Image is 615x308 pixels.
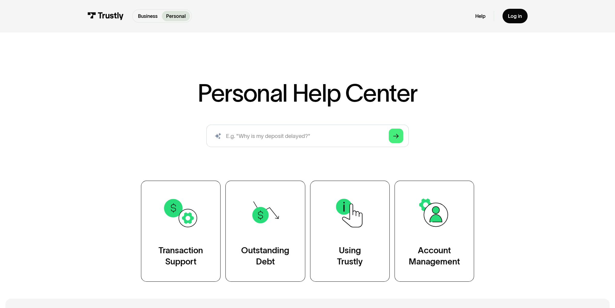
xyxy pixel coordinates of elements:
[241,245,289,267] div: Outstanding Debt
[206,125,409,147] form: Search
[225,181,305,282] a: OutstandingDebt
[310,181,390,282] a: UsingTrustly
[409,245,460,267] div: Account Management
[502,9,528,24] a: Log in
[138,12,158,20] p: Business
[198,81,417,105] h1: Personal Help Center
[206,125,409,147] input: search
[162,11,190,21] a: Personal
[475,13,485,19] a: Help
[87,12,124,20] img: Trustly Logo
[166,12,186,20] p: Personal
[134,11,162,21] a: Business
[141,181,221,282] a: TransactionSupport
[159,245,203,267] div: Transaction Support
[394,181,474,282] a: AccountManagement
[337,245,363,267] div: Using Trustly
[508,13,522,19] div: Log in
